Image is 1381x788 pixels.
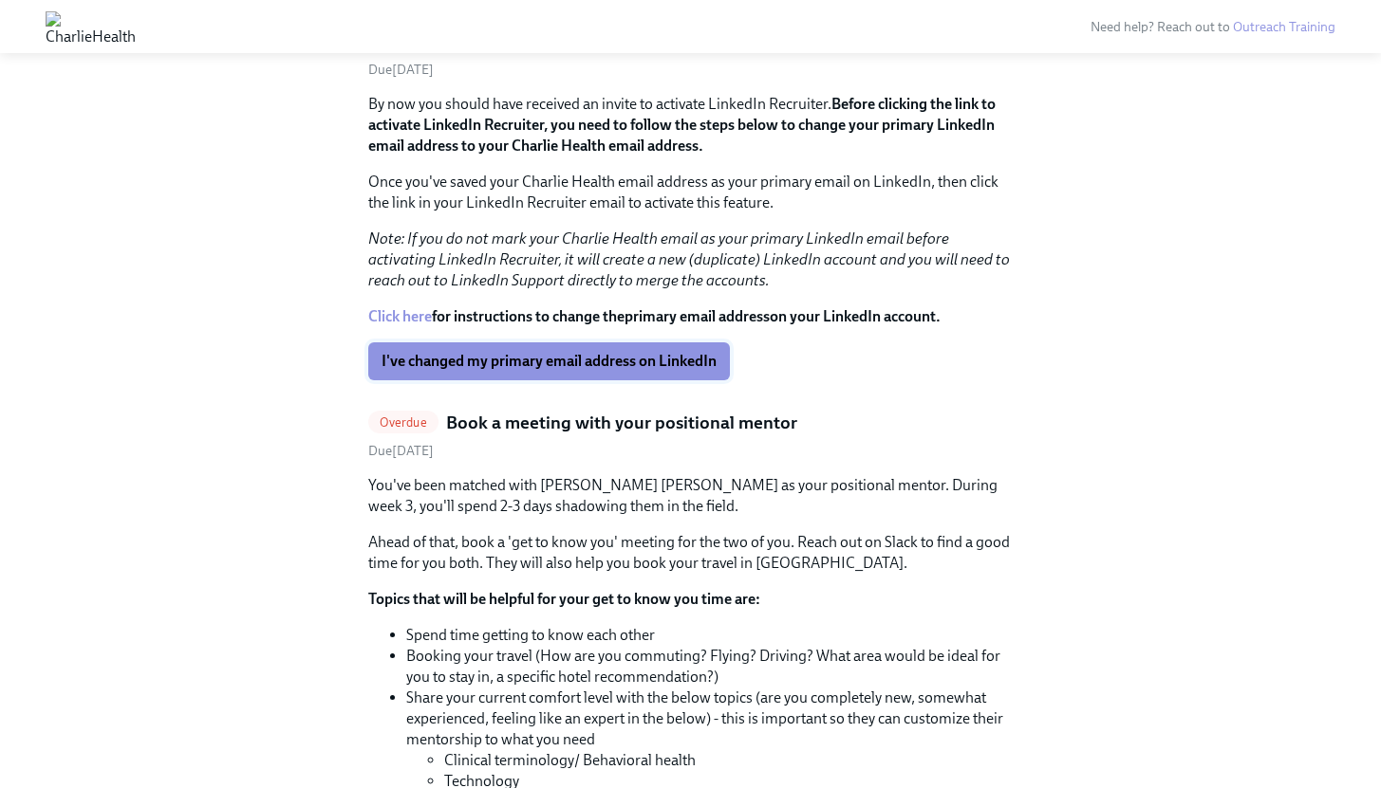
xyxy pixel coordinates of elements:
[1091,19,1335,35] span: Need help? Reach out to
[368,307,432,325] a: Click here
[368,172,1014,213] p: Once you've saved your Charlie Health email address as your primary email on LinkedIn, then click...
[446,411,797,435] h5: Book a meeting with your positional mentor
[368,307,941,325] strong: for instructions to change the on your LinkedIn account.
[368,342,730,380] button: I've changed my primary email address on LinkedIn
[368,229,1010,289] em: Note: If you do not mark your Charlie Health email as your primary LinkedIn email before activati...
[46,11,136,42] img: CharlieHealth
[444,750,1014,771] li: Clinical terminology/ Behavioral health
[368,62,434,78] span: Saturday, September 13th 2025, 10:00 am
[368,415,439,430] span: Overdue
[406,646,1014,687] li: Booking your travel (How are you commuting? Flying? Driving? What area would be ideal for you to ...
[368,443,434,459] span: Wednesday, September 10th 2025, 10:00 am
[368,411,1014,461] a: OverdueBook a meeting with your positional mentorDue[DATE]
[406,625,1014,646] li: Spend time getting to know each other
[368,95,996,155] strong: Before clicking the link to activate LinkedIn Recruiter, you need to follow the steps below to ch...
[1233,19,1335,35] a: Outreach Training
[368,94,1014,156] p: By now you should have received an invite to activate LinkedIn Recruiter.
[368,590,760,608] strong: Topics that will be helpful for your get to know you time are:
[368,532,1014,574] p: Ahead of that, book a 'get to know you' meeting for the two of you. Reach out on Slack to find a ...
[625,307,770,325] strong: primary email address
[368,475,1014,517] p: You've been matched with [PERSON_NAME] [PERSON_NAME] as your positional mentor. During week 3, yo...
[368,28,1014,79] a: To DoUpdate your email for LinkedIn RecruiterDue[DATE]
[382,352,717,371] span: I've changed my primary email address on LinkedIn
